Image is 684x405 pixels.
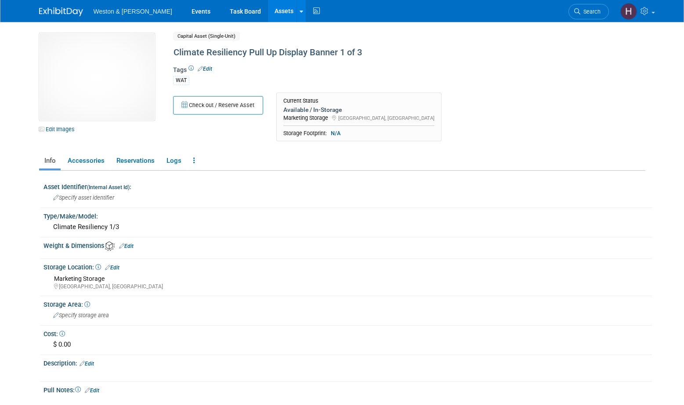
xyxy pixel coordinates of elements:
[53,312,109,319] span: Specify storage area
[43,239,652,251] div: Weight & Dimensions
[62,153,109,168] a: Accessories
[105,265,119,271] a: Edit
[43,327,652,338] div: Cost:
[283,106,434,114] div: Available / In-Storage
[173,96,263,115] button: Check out / Reserve Asset
[43,261,652,272] div: Storage Location:
[85,387,99,394] a: Edit
[43,210,652,221] div: Type/Make/Model:
[328,129,343,137] span: N/A
[283,129,434,137] div: Storage Footprint:
[43,301,90,308] span: Storage Area:
[580,8,601,15] span: Search
[173,32,240,41] span: Capital Asset (Single-Unit)
[43,180,652,191] div: Asset Identifier :
[283,115,328,121] span: Marketing Storage
[54,283,645,290] div: [GEOGRAPHIC_DATA], [GEOGRAPHIC_DATA]
[53,194,114,201] span: Specify asset identifier
[111,153,159,168] a: Reservations
[161,153,186,168] a: Logs
[94,8,172,15] span: Weston & [PERSON_NAME]
[173,76,189,85] div: WAT
[43,357,652,368] div: Description:
[173,65,573,91] div: Tags
[39,33,155,121] img: View Images
[50,338,645,351] div: $ 0.00
[39,153,61,168] a: Info
[50,220,645,234] div: Climate Resiliency 1/3
[87,184,130,190] small: (Internal Asset Id)
[80,361,94,367] a: Edit
[39,7,83,16] img: ExhibitDay
[283,97,434,104] div: Current Status
[39,124,78,135] a: Edit Images
[119,243,134,249] a: Edit
[43,383,652,395] div: Pull Notes:
[338,115,434,121] span: [GEOGRAPHIC_DATA], [GEOGRAPHIC_DATA]
[198,66,212,72] a: Edit
[568,4,609,19] a: Search
[105,241,115,251] img: Asset Weight and Dimensions
[170,45,573,61] div: Climate Resiliency Pull Up Display Banner 1 of 3
[620,3,637,20] img: Hannah Tarbotton
[54,275,105,282] span: Marketing Storage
